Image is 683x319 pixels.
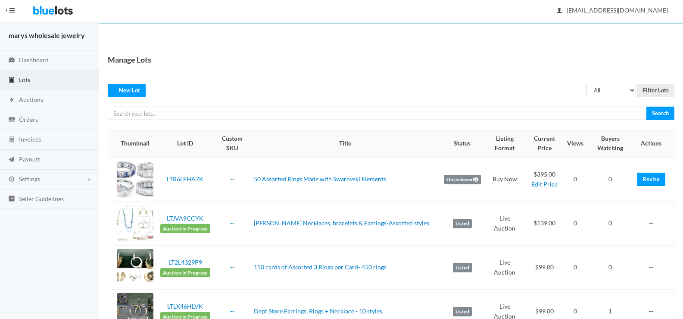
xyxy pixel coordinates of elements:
[254,219,429,227] a: [PERSON_NAME] Necklaces, bracelets & Earrings-Assorted styles
[7,195,16,203] ion-icon: list box
[230,307,234,315] a: --
[440,130,485,157] th: Status
[484,246,525,290] td: Live Auction
[250,130,440,157] th: Title
[254,175,386,183] a: 50 Assorted Rings Made with Swarovski Elements
[9,31,85,39] strong: marys wholesale jewelry
[633,130,674,157] th: Actions
[108,130,157,157] th: Thumbnail
[531,180,558,188] a: Edit Price
[484,130,525,157] th: Listing Format
[108,84,146,97] a: createNew Lot
[230,219,234,227] a: --
[555,7,564,15] ion-icon: person
[7,96,16,104] ion-icon: flash
[453,263,472,272] label: Listed
[633,246,674,290] td: --
[646,107,674,120] input: Search
[19,136,41,143] span: Invoices
[160,224,210,234] span: Auction in Progress
[633,202,674,246] td: --
[108,107,647,120] input: Search your lots...
[564,202,587,246] td: 0
[113,87,119,92] ion-icon: create
[230,263,234,271] a: --
[525,157,564,202] td: $395.00
[167,175,203,183] a: LTR6LFHA7K
[214,130,250,157] th: Custom SKU
[19,56,49,63] span: Dashboard
[525,246,564,290] td: $99.00
[7,76,16,85] ion-icon: clipboard
[557,6,668,14] span: [EMAIL_ADDRESS][DOMAIN_NAME]
[453,307,472,316] label: Listed
[7,136,16,144] ion-icon: calculator
[254,307,382,315] a: Dept Store Earrings, Rings + Necklace - 10 styles
[637,173,665,186] a: Revise
[7,57,16,65] ion-icon: speedometer
[7,116,16,124] ion-icon: cash
[525,202,564,246] td: $139.00
[157,130,214,157] th: Lot ID
[108,53,151,66] h1: Manage Lots
[160,268,210,278] span: Auction in Progress
[254,263,387,271] a: 150 cards of Assorted 3 Rings per Card- 450 rings
[19,175,40,183] span: Settings
[637,84,674,97] input: Filter Lots
[587,246,633,290] td: 0
[587,157,633,202] td: 0
[167,303,203,310] a: LTLX46HLVK
[230,175,234,183] a: --
[444,175,481,184] label: Unreviewed
[587,202,633,246] td: 0
[564,157,587,202] td: 0
[19,96,43,103] span: Auctions
[19,155,41,163] span: Payouts
[168,259,202,266] a: LT2L4329P9
[7,176,16,184] ion-icon: cog
[167,215,203,222] a: LTJVA9CCYK
[484,202,525,246] td: Live Auction
[19,76,30,83] span: Lots
[19,195,64,202] span: Seller Guidelines
[453,219,472,228] label: Listed
[587,130,633,157] th: Buyers Watching
[564,246,587,290] td: 0
[7,156,16,164] ion-icon: paper plane
[525,130,564,157] th: Current Price
[484,157,525,202] td: Buy Now
[19,116,38,123] span: Orders
[564,130,587,157] th: Views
